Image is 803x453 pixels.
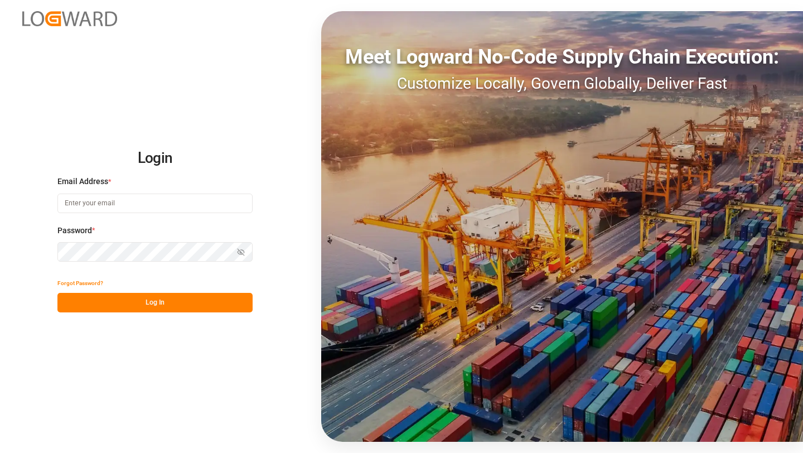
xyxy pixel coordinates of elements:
[57,194,253,213] input: Enter your email
[57,176,108,187] span: Email Address
[321,72,803,95] div: Customize Locally, Govern Globally, Deliver Fast
[57,293,253,312] button: Log In
[57,273,103,293] button: Forgot Password?
[57,225,92,237] span: Password
[22,11,117,26] img: Logward_new_orange.png
[321,42,803,72] div: Meet Logward No-Code Supply Chain Execution:
[57,141,253,176] h2: Login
